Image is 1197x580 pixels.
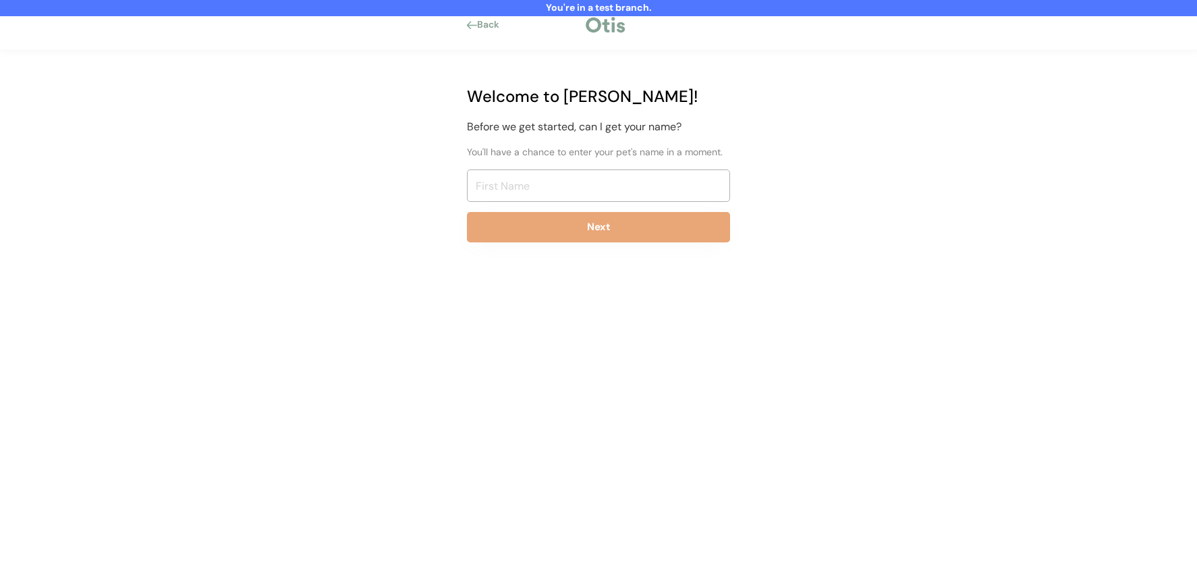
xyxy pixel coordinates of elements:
[467,212,730,242] button: Next
[477,18,507,32] div: Back
[467,145,730,159] div: You'll have a chance to enter your pet's name in a moment.
[467,169,730,202] input: First Name
[467,84,730,109] div: Welcome to [PERSON_NAME]!
[467,119,730,135] div: Before we get started, can I get your name?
